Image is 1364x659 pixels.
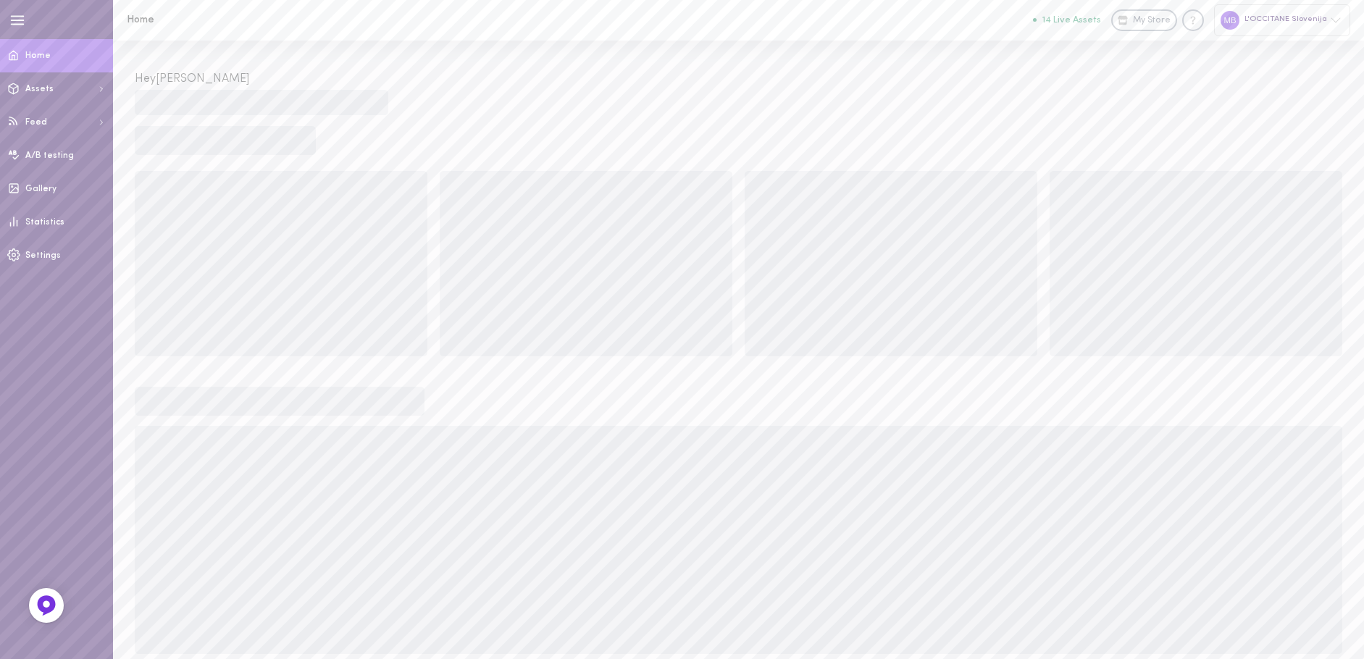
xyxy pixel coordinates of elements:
[1133,14,1171,28] span: My Store
[1111,9,1177,31] a: My Store
[127,14,366,25] h1: Home
[1033,15,1111,25] a: 14 Live Assets
[135,73,249,85] span: Hey [PERSON_NAME]
[25,251,61,260] span: Settings
[25,218,64,227] span: Statistics
[25,118,47,127] span: Feed
[25,151,74,160] span: A/B testing
[1033,15,1101,25] button: 14 Live Assets
[1214,4,1350,35] div: L'OCCITANE Slovenija
[25,185,57,193] span: Gallery
[25,85,54,93] span: Assets
[1182,9,1204,31] div: Knowledge center
[35,595,57,616] img: Feedback Button
[25,51,51,60] span: Home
